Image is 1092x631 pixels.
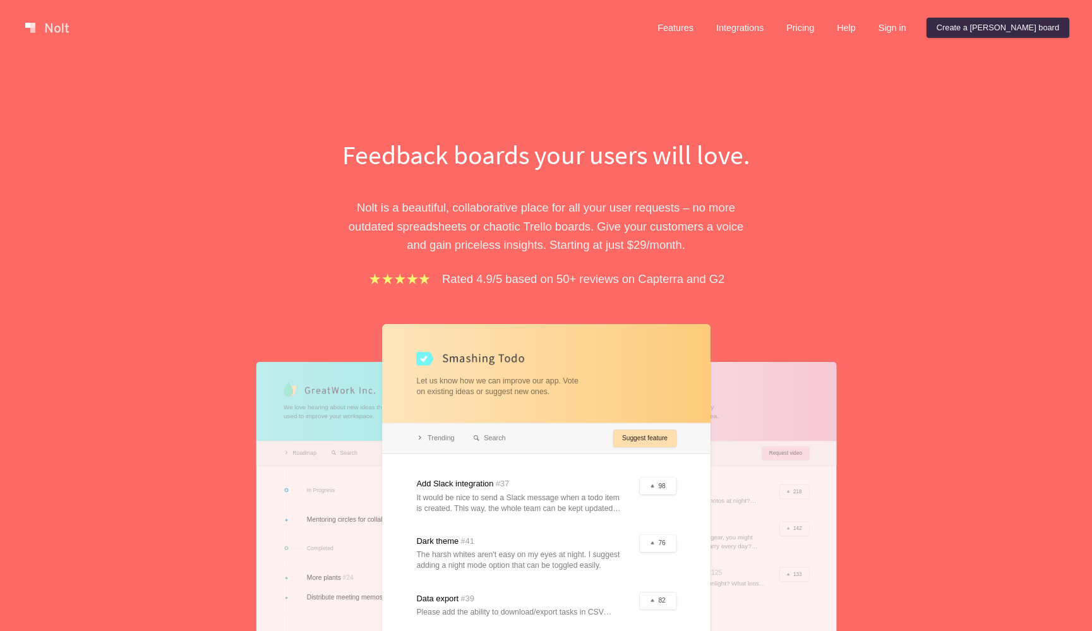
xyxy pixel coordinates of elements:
a: Features [647,18,704,38]
a: Create a [PERSON_NAME] board [927,18,1069,38]
a: Integrations [706,18,774,38]
a: Help [827,18,866,38]
img: stars.b067e34983.png [368,272,432,286]
a: Pricing [776,18,824,38]
a: Sign in [868,18,916,38]
p: Rated 4.9/5 based on 50+ reviews on Capterra and G2 [442,270,724,288]
h1: Feedback boards your users will love. [328,136,764,173]
p: Nolt is a beautiful, collaborative place for all your user requests – no more outdated spreadshee... [328,198,764,254]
